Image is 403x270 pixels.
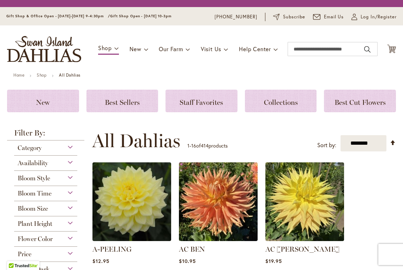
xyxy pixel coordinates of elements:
[273,13,305,20] a: Subscribe
[18,190,52,197] span: Bloom Time
[105,98,140,107] span: Best Sellers
[36,98,50,107] span: New
[351,13,397,20] a: Log In/Register
[130,45,141,53] span: New
[37,72,47,78] a: Shop
[283,13,305,20] span: Subscribe
[187,142,190,149] span: 1
[13,72,24,78] a: Home
[18,235,53,243] span: Flower Color
[7,36,81,62] a: store logo
[265,258,282,264] span: $19.95
[264,98,298,107] span: Collections
[201,142,209,149] span: 414
[92,162,171,241] img: A-Peeling
[18,144,42,152] span: Category
[59,72,80,78] strong: All Dahlias
[179,258,196,264] span: $10.95
[18,205,48,212] span: Bloom Size
[179,236,258,242] a: AC BEN
[265,245,339,253] a: AC [PERSON_NAME]
[92,130,180,151] span: All Dahlias
[18,159,48,167] span: Availability
[215,13,257,20] a: [PHONE_NUMBER]
[98,44,112,52] span: Shop
[335,98,386,107] span: Best Cut Flowers
[92,245,132,253] a: A-PEELING
[201,45,221,53] span: Visit Us
[324,13,344,20] span: Email Us
[265,236,344,242] a: AC Jeri
[18,250,31,258] span: Price
[245,90,317,112] a: Collections
[18,220,52,228] span: Plant Height
[179,162,258,241] img: AC BEN
[180,98,223,107] span: Staff Favorites
[7,90,79,112] a: New
[7,129,84,140] strong: Filter By:
[364,44,371,55] button: Search
[317,139,336,152] label: Sort by:
[92,258,109,264] span: $12.95
[92,236,171,242] a: A-Peeling
[313,13,344,20] a: Email Us
[191,142,196,149] span: 16
[166,90,237,112] a: Staff Favorites
[110,14,172,18] span: Gift Shop Open - [DATE] 10-3pm
[6,14,110,18] span: Gift Shop & Office Open - [DATE]-[DATE] 9-4:30pm /
[324,90,396,112] a: Best Cut Flowers
[265,162,344,241] img: AC Jeri
[179,245,205,253] a: AC BEN
[187,140,228,151] p: - of products
[239,45,271,53] span: Help Center
[18,174,50,182] span: Bloom Style
[159,45,183,53] span: Our Farm
[361,13,397,20] span: Log In/Register
[86,90,158,112] a: Best Sellers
